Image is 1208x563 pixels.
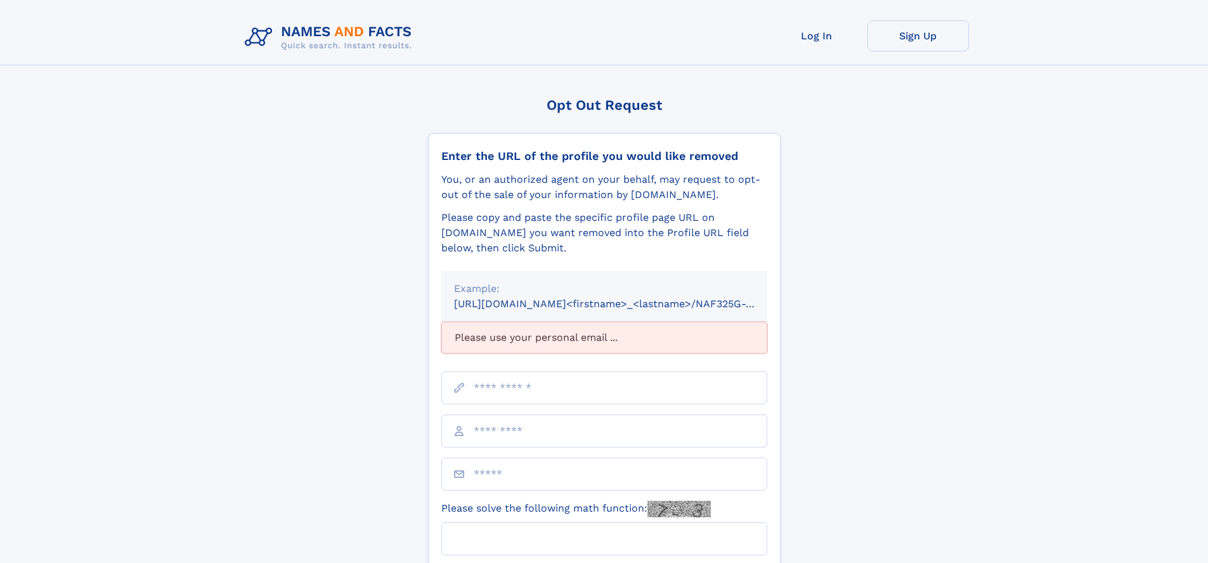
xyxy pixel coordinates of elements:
a: Sign Up [867,20,969,51]
div: Enter the URL of the profile you would like removed [441,149,767,163]
div: Example: [454,281,755,296]
div: You, or an authorized agent on your behalf, may request to opt-out of the sale of your informatio... [441,172,767,202]
div: Please use your personal email ... [441,322,767,354]
small: [URL][DOMAIN_NAME]<firstname>_<lastname>/NAF325G-xxxxxxxx [454,298,791,310]
label: Please solve the following math function: [441,501,711,517]
a: Log In [766,20,867,51]
div: Please copy and paste the specific profile page URL on [DOMAIN_NAME] you want removed into the Pr... [441,210,767,256]
div: Opt Out Request [428,97,781,113]
img: Logo Names and Facts [240,20,422,55]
